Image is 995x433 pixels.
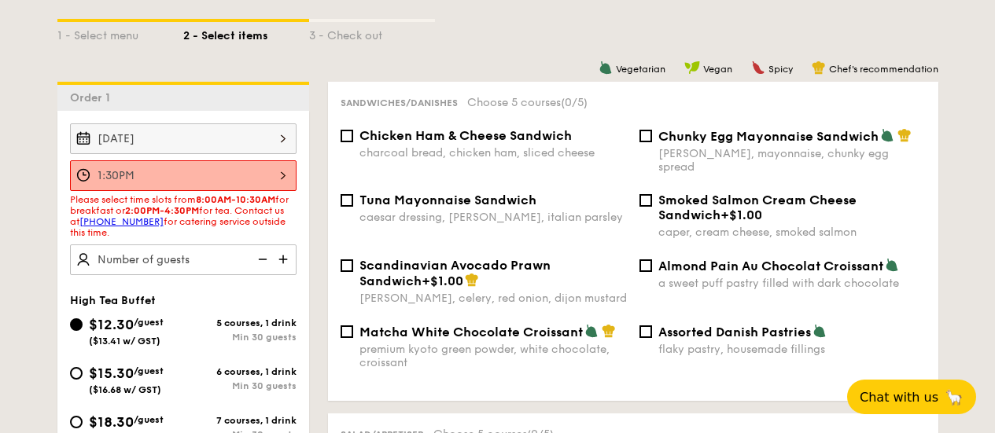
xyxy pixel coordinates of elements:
[70,123,297,154] input: Event date
[183,366,297,377] div: 6 courses, 1 drink
[813,324,827,338] img: icon-vegetarian.fe4039eb.svg
[829,64,938,75] span: Chef's recommendation
[658,226,926,239] div: caper, cream cheese, smoked salmon
[89,316,134,333] span: $12.30
[599,61,613,75] img: icon-vegetarian.fe4039eb.svg
[70,416,83,428] input: $18.30/guest($19.95 w/ GST)7 courses, 1 drinkMin 30 guests
[70,318,83,331] input: $12.30/guest($13.41 w/ GST)5 courses, 1 drinkMin 30 guests
[70,194,289,238] span: Please select time slots from for breakfast or for tea. Contact us at for catering service outsid...
[658,193,857,222] span: Smoked Salmon Cream Cheese Sandwich
[897,128,912,142] img: icon-chef-hat.a58ddaea.svg
[768,64,793,75] span: Spicy
[89,413,134,431] span: $18.30
[183,317,297,328] div: 5 courses, 1 drink
[273,244,297,274] img: icon-add.58712e84.svg
[341,259,353,272] input: Scandinavian Avocado Prawn Sandwich+$1.00[PERSON_NAME], celery, red onion, dijon mustard
[134,365,164,376] span: /guest
[134,414,164,425] span: /guest
[422,273,463,288] span: +$1.00
[465,273,479,287] img: icon-chef-hat.a58ddaea.svg
[134,317,164,328] span: /guest
[183,380,297,391] div: Min 30 guests
[341,194,353,207] input: Tuna Mayonnaise Sandwichcaesar dressing, [PERSON_NAME], italian parsley
[658,277,926,290] div: a sweet puff pastry filled with dark chocolate
[341,325,353,338] input: Matcha White Chocolate Croissantpremium kyoto green powder, white chocolate, croissant
[684,61,700,75] img: icon-vegan.f8ff3823.svg
[57,22,183,44] div: 1 - Select menu
[847,380,976,414] button: Chat with us🦙
[359,211,627,224] div: caesar dressing, [PERSON_NAME], italian parsley
[639,194,652,207] input: Smoked Salmon Cream Cheese Sandwich+$1.00caper, cream cheese, smoked salmon
[196,194,275,205] strong: 8:00AM-10:30AM
[703,64,732,75] span: Vegan
[89,365,134,382] span: $15.30
[125,205,199,216] strong: 2:00PM-4:30PM
[359,193,536,207] span: Tuna Mayonnaise Sandwich
[658,147,926,174] div: [PERSON_NAME], mayonnaise, chunky egg spread
[639,259,652,272] input: Almond Pain Au Chocolat Croissanta sweet puff pastry filled with dark chocolate
[720,207,762,222] span: +$1.00
[359,258,551,288] span: Scandinavian Avocado Prawn Sandwich
[584,324,599,338] img: icon-vegetarian.fe4039eb.svg
[249,244,273,274] img: icon-reduce.1d2dbef1.svg
[945,388,964,406] span: 🦙
[359,128,572,143] span: Chicken Ham & Cheese Sandwich
[70,294,156,307] span: High Tea Buffet
[359,146,627,160] div: charcoal bread, chicken ham, sliced cheese
[602,324,616,338] img: icon-chef-hat.a58ddaea.svg
[658,129,879,144] span: Chunky Egg Mayonnaise Sandwich
[639,325,652,338] input: Assorted Danish Pastriesflaky pastry, housemade fillings
[359,325,583,339] span: Matcha White Chocolate Croissant
[70,160,297,191] input: Event time
[70,367,83,380] input: $15.30/guest($16.68 w/ GST)6 courses, 1 drinkMin 30 guests
[885,258,899,272] img: icon-vegetarian.fe4039eb.svg
[70,91,116,105] span: Order 1
[639,130,652,142] input: Chunky Egg Mayonnaise Sandwich[PERSON_NAME], mayonnaise, chunky egg spread
[880,128,894,142] img: icon-vegetarian.fe4039eb.svg
[359,292,627,305] div: [PERSON_NAME], celery, red onion, dijon mustard
[183,415,297,426] div: 7 courses, 1 drink
[183,332,297,343] div: Min 30 guests
[658,259,883,273] span: Almond Pain Au Chocolat Croissant
[812,61,826,75] img: icon-chef-hat.a58ddaea.svg
[341,130,353,142] input: Chicken Ham & Cheese Sandwichcharcoal bread, chicken ham, sliced cheese
[561,96,588,109] span: (0/5)
[89,384,161,395] span: ($16.68 w/ GST)
[183,22,309,44] div: 2 - Select items
[70,244,297,275] input: Number of guests
[89,336,160,347] span: ($13.41 w/ GST)
[359,343,627,369] div: premium kyoto green powder, white chocolate, croissant
[309,22,435,44] div: 3 - Check out
[658,325,811,339] span: Assorted Danish Pastries
[616,64,665,75] span: Vegetarian
[467,96,588,109] span: Choose 5 courses
[79,216,164,227] a: [PHONE_NUMBER]
[341,97,458,108] span: Sandwiches/Danishes
[658,343,926,356] div: flaky pastry, housemade fillings
[751,61,765,75] img: icon-spicy.37a8142b.svg
[860,390,938,405] span: Chat with us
